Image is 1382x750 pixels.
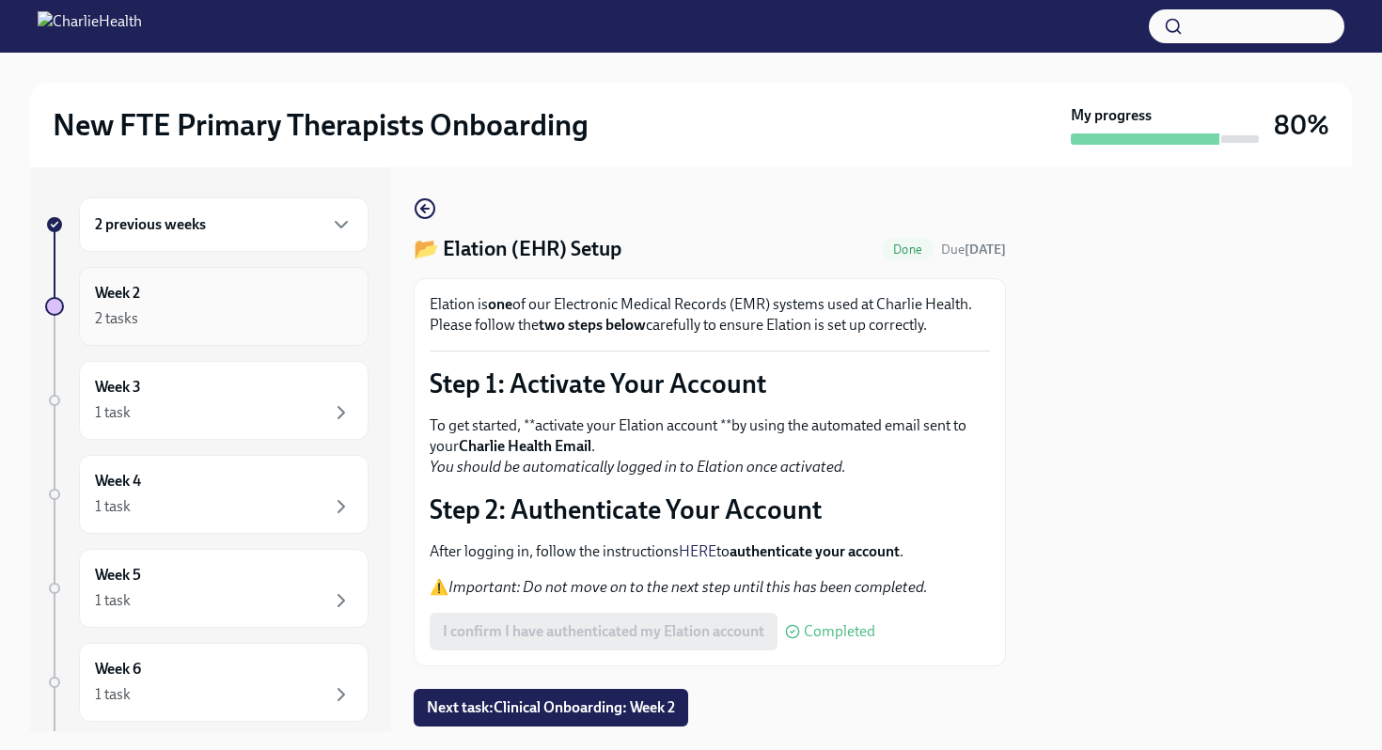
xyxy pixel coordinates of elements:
[95,590,131,611] div: 1 task
[45,643,369,722] a: Week 61 task
[38,11,142,41] img: CharlieHealth
[45,549,369,628] a: Week 51 task
[79,197,369,252] div: 2 previous weeks
[95,659,141,680] h6: Week 6
[459,437,591,455] strong: Charlie Health Email
[95,308,138,329] div: 2 tasks
[95,565,141,586] h6: Week 5
[95,214,206,235] h6: 2 previous weeks
[488,295,512,313] strong: one
[1071,105,1152,126] strong: My progress
[95,471,141,492] h6: Week 4
[941,242,1006,258] span: Due
[730,542,900,560] strong: authenticate your account
[430,577,990,598] p: ⚠️
[53,106,589,144] h2: New FTE Primary Therapists Onboarding
[414,235,621,263] h4: 📂 Elation (EHR) Setup
[804,624,875,639] span: Completed
[941,241,1006,258] span: September 12th, 2025 10:00
[430,492,990,526] p: Step 2: Authenticate Your Account
[45,455,369,534] a: Week 41 task
[679,542,716,560] a: HERE
[430,541,990,562] p: After logging in, follow the instructions to .
[45,361,369,440] a: Week 31 task
[965,242,1006,258] strong: [DATE]
[95,283,140,304] h6: Week 2
[430,458,846,476] em: You should be automatically logged in to Elation once activated.
[430,415,990,477] p: To get started, **activate your Elation account **by using the automated email sent to your .
[427,698,675,717] span: Next task : Clinical Onboarding: Week 2
[95,496,131,517] div: 1 task
[45,267,369,346] a: Week 22 tasks
[882,242,934,257] span: Done
[95,684,131,705] div: 1 task
[430,294,990,336] p: Elation is of our Electronic Medical Records (EMR) systems used at Charlie Health. Please follow ...
[430,367,990,400] p: Step 1: Activate Your Account
[448,578,928,596] em: Important: Do not move on to the next step until this has been completed.
[1274,108,1329,142] h3: 80%
[414,689,688,727] button: Next task:Clinical Onboarding: Week 2
[95,402,131,423] div: 1 task
[95,377,141,398] h6: Week 3
[539,316,646,334] strong: two steps below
